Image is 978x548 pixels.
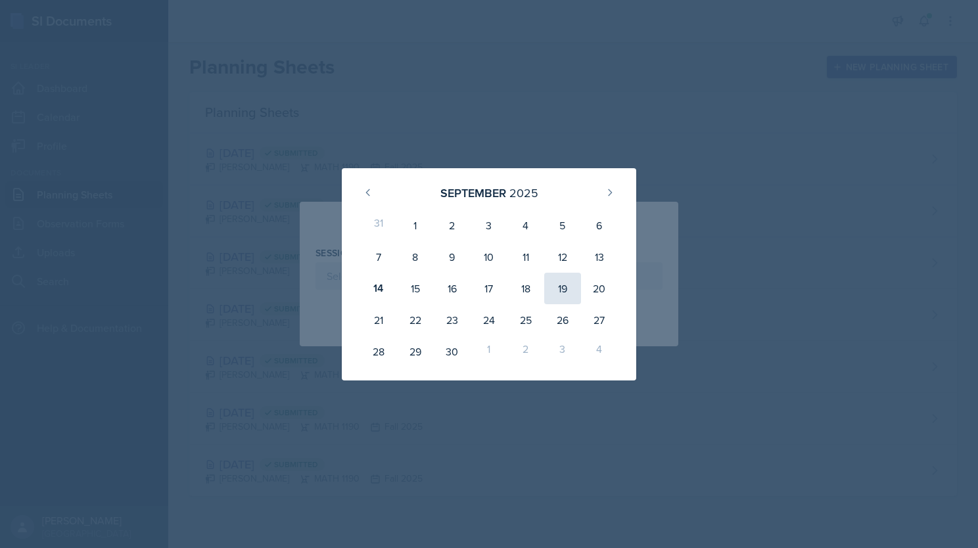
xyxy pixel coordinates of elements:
[434,336,471,367] div: 30
[434,241,471,273] div: 9
[397,304,434,336] div: 22
[581,304,618,336] div: 27
[544,241,581,273] div: 12
[507,241,544,273] div: 11
[471,210,507,241] div: 3
[581,336,618,367] div: 4
[544,336,581,367] div: 3
[434,273,471,304] div: 16
[471,304,507,336] div: 24
[544,304,581,336] div: 26
[581,210,618,241] div: 6
[581,273,618,304] div: 20
[360,241,397,273] div: 7
[434,210,471,241] div: 2
[471,336,507,367] div: 1
[507,304,544,336] div: 25
[509,184,538,202] div: 2025
[360,336,397,367] div: 28
[544,210,581,241] div: 5
[440,184,506,202] div: September
[507,210,544,241] div: 4
[397,241,434,273] div: 8
[360,273,397,304] div: 14
[471,273,507,304] div: 17
[360,304,397,336] div: 21
[581,241,618,273] div: 13
[434,304,471,336] div: 23
[397,210,434,241] div: 1
[507,273,544,304] div: 18
[360,210,397,241] div: 31
[397,273,434,304] div: 15
[544,273,581,304] div: 19
[397,336,434,367] div: 29
[471,241,507,273] div: 10
[507,336,544,367] div: 2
